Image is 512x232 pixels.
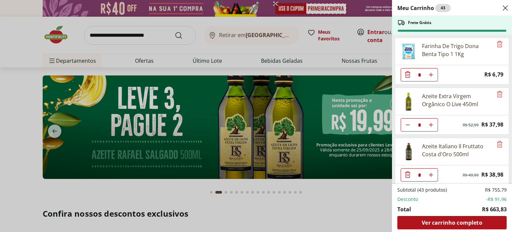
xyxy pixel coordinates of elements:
[435,4,451,12] div: 43
[401,118,414,132] button: Diminuir Quantidade
[424,118,438,132] button: Aumentar Quantidade
[496,40,504,48] button: Remove
[485,187,507,193] span: R$ 755,79
[484,70,503,79] span: R$ 6,79
[463,123,479,128] span: R$ 52,99
[401,68,414,81] button: Diminuir Quantidade
[414,169,424,181] input: Quantidade Atual
[397,187,447,193] span: Subtotal (43 produtos)
[422,220,482,225] span: Ver carrinho completo
[422,42,493,58] div: Farinha De Trigo Dona Benta Tipo 1 1Kg
[397,205,411,213] span: Total
[482,205,507,213] span: R$ 663,83
[401,168,414,182] button: Diminuir Quantidade
[397,216,507,229] a: Ver carrinho completo
[422,142,493,158] div: Azeite Italiano Il Fruttato Costa d'Oro 500ml
[414,119,424,131] input: Quantidade Atual
[414,68,424,81] input: Quantidade Atual
[399,142,418,161] img: Principal
[481,120,503,129] span: R$ 37,98
[424,168,438,182] button: Aumentar Quantidade
[408,20,431,25] span: Frete Grátis
[424,68,438,81] button: Aumentar Quantidade
[496,90,504,98] button: Remove
[496,141,504,149] button: Remove
[422,92,493,108] div: Azeite Extra Virgem Orgânico O Live 450ml
[463,173,479,178] span: R$ 49,99
[486,196,507,203] span: -R$ 91,96
[397,4,451,12] h2: Meu Carrinho
[399,92,418,111] img: Principal
[481,170,503,179] span: R$ 38,98
[397,196,418,203] span: Desconto
[399,42,418,61] img: Principal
